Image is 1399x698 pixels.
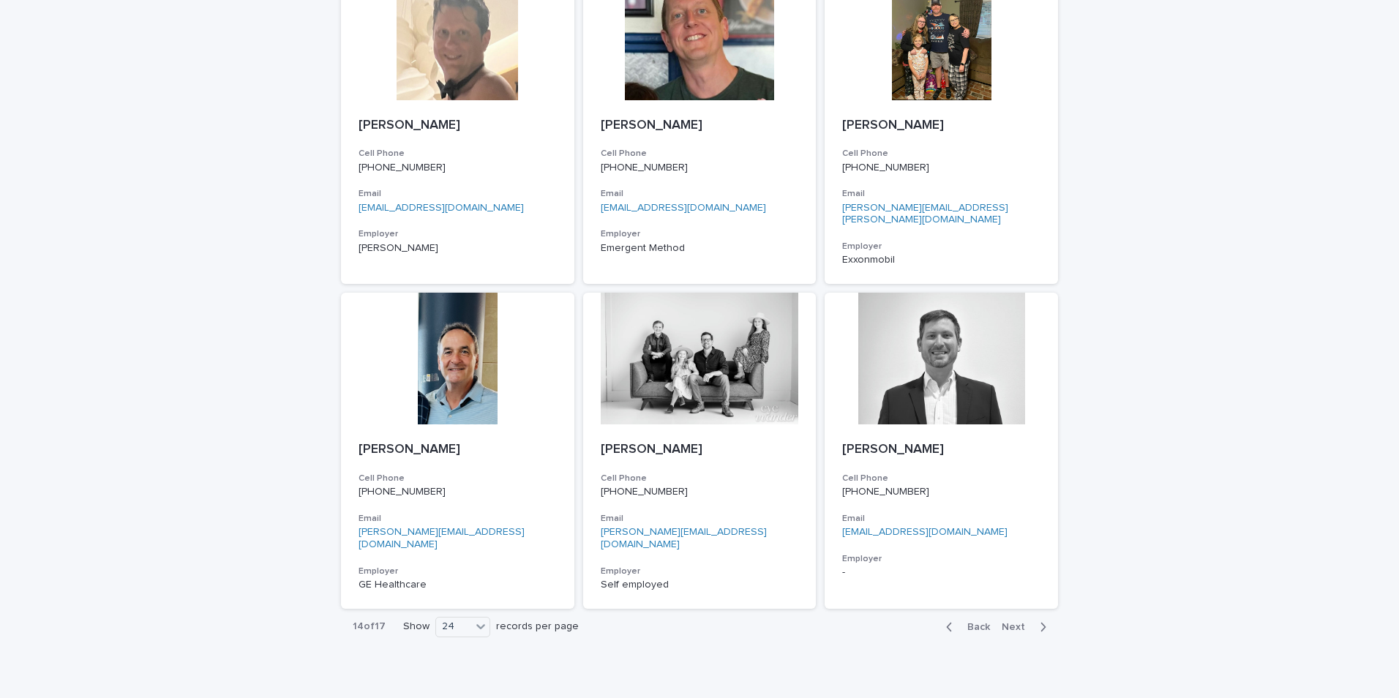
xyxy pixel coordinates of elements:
h3: Employer [842,553,1040,565]
p: [PERSON_NAME] [359,442,557,458]
a: [PHONE_NUMBER] [842,487,929,497]
h3: Employer [842,241,1040,252]
a: [PHONE_NUMBER] [842,162,929,173]
a: [PHONE_NUMBER] [601,162,688,173]
h3: Cell Phone [359,473,557,484]
a: [PERSON_NAME]Cell Phone[PHONE_NUMBER]Email[EMAIL_ADDRESS][DOMAIN_NAME]Employer- [825,293,1058,608]
h3: Cell Phone [842,473,1040,484]
a: [PHONE_NUMBER] [601,487,688,497]
h3: Employer [601,566,799,577]
p: GE Healthcare [359,579,557,591]
a: [PERSON_NAME][EMAIL_ADDRESS][PERSON_NAME][DOMAIN_NAME] [842,203,1008,225]
a: [PERSON_NAME][EMAIL_ADDRESS][DOMAIN_NAME] [359,527,525,549]
a: [PERSON_NAME][EMAIL_ADDRESS][DOMAIN_NAME] [601,527,767,549]
a: [EMAIL_ADDRESS][DOMAIN_NAME] [842,527,1008,537]
h3: Email [601,188,799,200]
span: Back [959,622,990,632]
h3: Employer [359,228,557,240]
h3: Employer [601,228,799,240]
p: [PERSON_NAME] [842,442,1040,458]
div: 24 [436,619,471,634]
button: Back [934,620,996,634]
h3: Cell Phone [601,148,799,160]
h3: Cell Phone [842,148,1040,160]
h3: Email [359,513,557,525]
p: [PERSON_NAME] [359,242,557,255]
p: Exxonmobil [842,254,1040,266]
p: 14 of 17 [341,609,397,645]
h3: Email [601,513,799,525]
span: Next [1002,622,1034,632]
p: [PERSON_NAME] [359,118,557,134]
a: [EMAIL_ADDRESS][DOMAIN_NAME] [359,203,524,213]
h3: Cell Phone [359,148,557,160]
p: Show [403,620,430,633]
h3: Email [842,188,1040,200]
p: [PERSON_NAME] [601,442,799,458]
h3: Employer [359,566,557,577]
a: [PERSON_NAME]Cell Phone[PHONE_NUMBER]Email[PERSON_NAME][EMAIL_ADDRESS][DOMAIN_NAME]EmployerSelf e... [583,293,817,608]
h3: Cell Phone [601,473,799,484]
p: records per page [496,620,579,633]
a: [PHONE_NUMBER] [359,162,446,173]
p: [PERSON_NAME] [842,118,1040,134]
a: [PERSON_NAME]Cell Phone[PHONE_NUMBER]Email[PERSON_NAME][EMAIL_ADDRESS][DOMAIN_NAME]EmployerGE Hea... [341,293,574,608]
p: Self employed [601,579,799,591]
p: - [842,566,1040,579]
button: Next [996,620,1058,634]
a: [EMAIL_ADDRESS][DOMAIN_NAME] [601,203,766,213]
p: Emergent Method [601,242,799,255]
h3: Email [359,188,557,200]
h3: Email [842,513,1040,525]
p: [PERSON_NAME] [601,118,799,134]
a: [PHONE_NUMBER] [359,487,446,497]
